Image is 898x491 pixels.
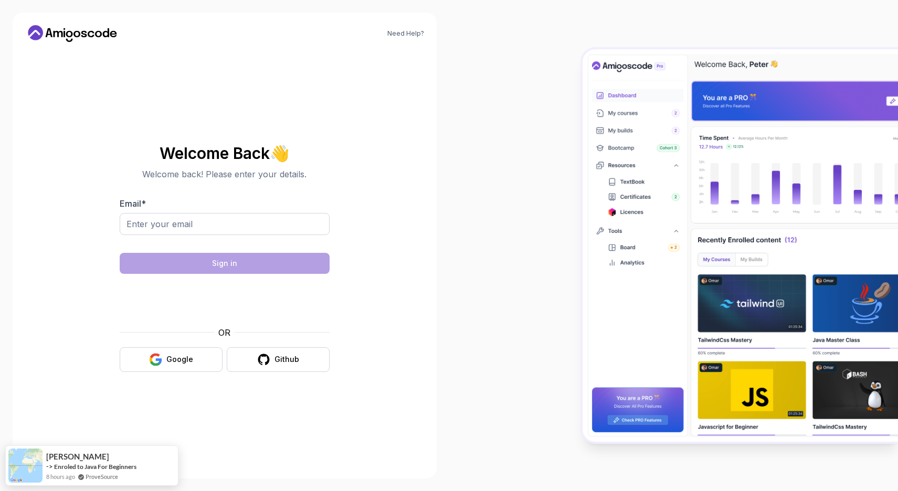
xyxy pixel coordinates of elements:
a: Enroled to Java For Beginners [54,463,136,471]
iframe: Widget mit Kontrollkästchen für die hCaptcha-Sicherheitsabfrage [145,280,304,320]
button: Github [227,347,330,372]
span: -> [46,462,53,471]
div: Google [166,354,193,365]
button: Sign in [120,253,330,274]
a: Home link [25,25,120,42]
button: Google [120,347,223,372]
p: OR [218,326,230,339]
div: Github [274,354,299,365]
span: 👋 [270,144,290,162]
a: ProveSource [86,472,118,481]
input: Enter your email [120,213,330,235]
div: Sign in [212,258,237,269]
span: 8 hours ago [46,472,75,481]
p: Welcome back! Please enter your details. [120,168,330,180]
label: Email * [120,198,146,209]
span: [PERSON_NAME] [46,452,109,461]
img: provesource social proof notification image [8,449,43,483]
a: Need Help? [387,29,424,38]
h2: Welcome Back [120,145,330,162]
img: Amigoscode Dashboard [583,49,898,442]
